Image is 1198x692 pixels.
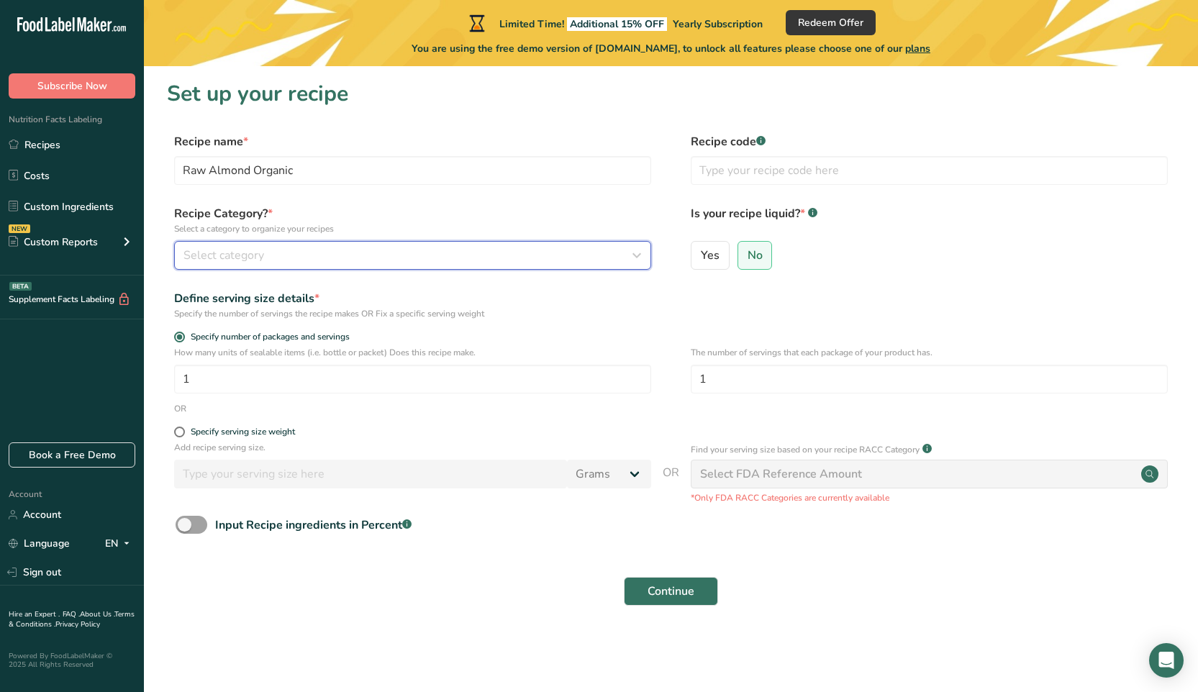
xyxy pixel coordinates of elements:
[691,156,1168,185] input: Type your recipe code here
[9,609,135,629] a: Terms & Conditions .
[174,441,651,454] p: Add recipe serving size.
[174,156,651,185] input: Type your recipe name here
[9,224,30,233] div: NEW
[9,282,32,291] div: BETA
[9,609,60,619] a: Hire an Expert .
[167,78,1175,110] h1: Set up your recipe
[1149,643,1184,678] div: Open Intercom Messenger
[9,73,135,99] button: Subscribe Now
[183,247,264,264] span: Select category
[648,583,694,600] span: Continue
[691,443,920,456] p: Find your serving size based on your recipe RACC Category
[63,609,80,619] a: FAQ .
[624,577,718,606] button: Continue
[466,14,763,32] div: Limited Time!
[691,346,1168,359] p: The number of servings that each package of your product has.
[567,17,667,31] span: Additional 15% OFF
[9,235,98,250] div: Custom Reports
[798,15,863,30] span: Redeem Offer
[691,205,1168,235] label: Is your recipe liquid?
[174,290,651,307] div: Define serving size details
[185,332,350,342] span: Specify number of packages and servings
[786,10,876,35] button: Redeem Offer
[691,133,1168,150] label: Recipe code
[174,307,651,320] div: Specify the number of servings the recipe makes OR Fix a specific serving weight
[37,78,107,94] span: Subscribe Now
[80,609,114,619] a: About Us .
[174,241,651,270] button: Select category
[105,535,135,552] div: EN
[174,402,186,415] div: OR
[691,491,1168,504] p: *Only FDA RACC Categories are currently available
[663,464,679,504] span: OR
[174,346,651,359] p: How many units of sealable items (i.e. bottle or packet) Does this recipe make.
[700,465,862,483] div: Select FDA Reference Amount
[191,427,295,437] div: Specify serving size weight
[174,460,567,488] input: Type your serving size here
[673,17,763,31] span: Yearly Subscription
[905,42,930,55] span: plans
[174,205,651,235] label: Recipe Category?
[701,248,720,263] span: Yes
[9,531,70,556] a: Language
[412,41,930,56] span: You are using the free demo version of [DOMAIN_NAME], to unlock all features please choose one of...
[748,248,763,263] span: No
[215,516,412,534] div: Input Recipe ingredients in Percent
[174,222,651,235] p: Select a category to organize your recipes
[9,442,135,468] a: Book a Free Demo
[9,652,135,669] div: Powered By FoodLabelMaker © 2025 All Rights Reserved
[55,619,100,629] a: Privacy Policy
[174,133,651,150] label: Recipe name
